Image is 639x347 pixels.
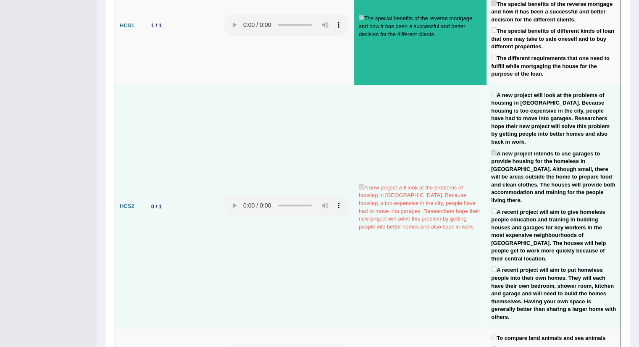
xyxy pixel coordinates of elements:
td: A new project will look at the problems of housing in [GEOGRAPHIC_DATA]. Because housing is too e... [354,85,486,328]
div: 0 / 1 [148,202,165,211]
input: The different requirements that one need to fulfill while mortgaging the house for the purpose of... [491,55,497,60]
label: A new project intends to use garages to provide housing for the homeless in [GEOGRAPHIC_DATA]. Al... [491,148,616,205]
label: The different requirements that one need to fulfill while mortgaging the house for the purpose of... [491,53,616,78]
label: A recent project will aim to put homeless people into their own homes. They will each have their ... [491,265,616,321]
input: A recent project will aim to put homeless people into their own homes. They will each have their ... [491,266,497,272]
label: The special benefits of different kinds of loan that one may take to safe oneself and to buy diff... [491,26,616,51]
input: The special benefits of different kinds of loan that one may take to safe oneself and to buy diff... [491,27,497,33]
label: A new project will look at the problems of housing in [GEOGRAPHIC_DATA]. Because housing is too e... [491,90,616,146]
input: The special benefits of the reverse mortgage and how it has been a successful and better decision... [491,0,497,6]
input: A recent project will aim to give homeless people education and training in building houses and g... [491,208,497,214]
input: A new project will look at the problems of housing in [GEOGRAPHIC_DATA]. Because housing is too e... [491,92,497,97]
div: 1 / 1 [148,21,165,30]
label: To compare land animals and sea animals [491,333,605,342]
label: A recent project will aim to give homeless people education and training in building houses and g... [491,207,616,263]
input: To compare land animals and sea animals [491,334,497,340]
input: A new project intends to use garages to provide housing for the homeless in [GEOGRAPHIC_DATA]. Al... [491,150,497,155]
b: HCS1 [120,22,134,29]
b: HCS2 [120,203,134,209]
